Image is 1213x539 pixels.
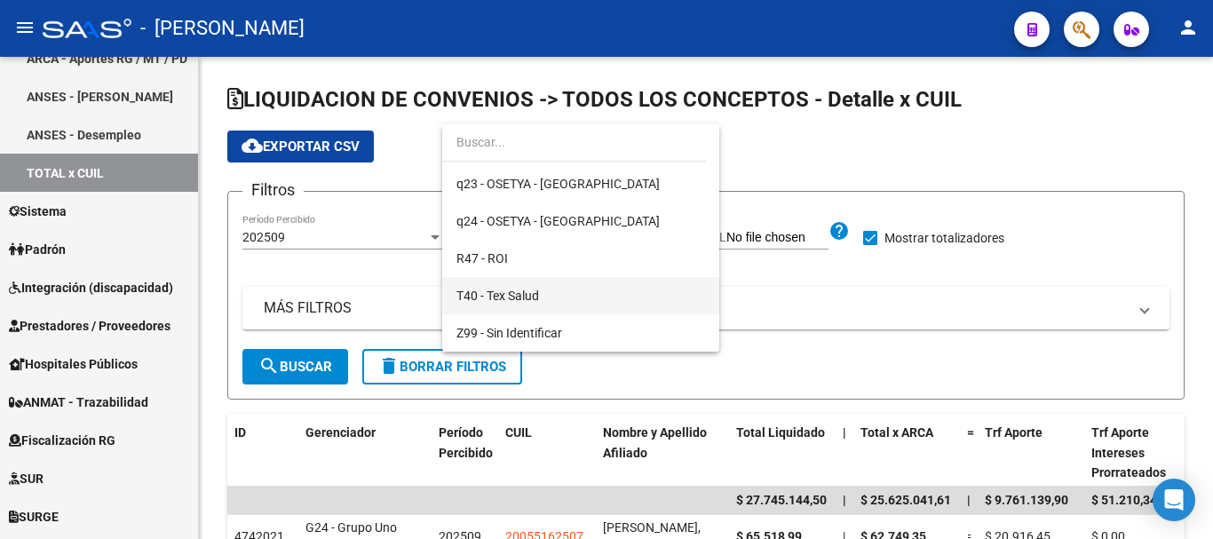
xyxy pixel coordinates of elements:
[456,177,660,191] span: q23 - OSETYA - [GEOGRAPHIC_DATA]
[456,326,562,340] span: Z99 - Sin Identificar
[456,251,508,266] span: R47 - ROI
[456,289,539,303] span: T40 - Tex Salud
[1153,479,1195,521] div: Open Intercom Messenger
[456,214,660,228] span: q24 - OSETYA - [GEOGRAPHIC_DATA]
